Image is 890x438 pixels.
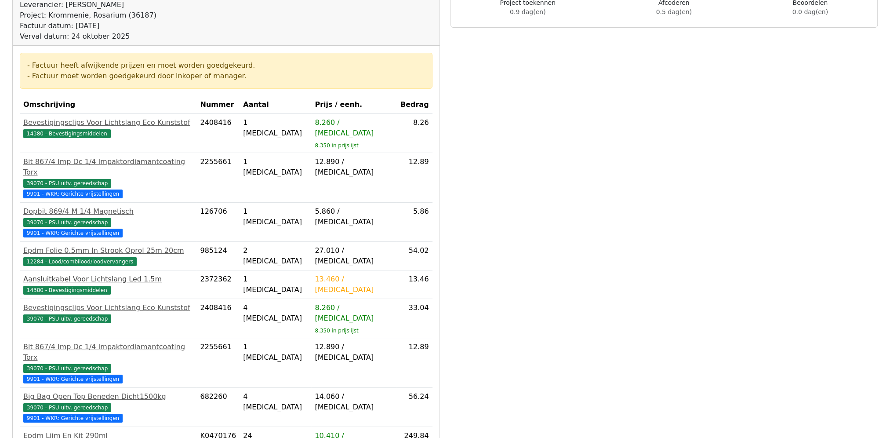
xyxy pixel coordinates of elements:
[510,8,545,15] span: 0.9 dag(en)
[396,270,432,299] td: 13.46
[396,338,432,388] td: 12.89
[23,364,111,373] span: 39070 - PSU uitv. gereedschap
[396,153,432,203] td: 12.89
[315,117,392,139] div: 8.260 / [MEDICAL_DATA]
[23,245,193,256] div: Epdm Folie 0.5mm In Strook Oprol 25m 20cm
[315,303,392,324] div: 8.260 / [MEDICAL_DATA]
[396,114,432,153] td: 8.26
[396,203,432,242] td: 5.86
[23,229,123,237] span: 9901 - WKR: Gerichte vrijstellingen
[23,179,111,188] span: 39070 - PSU uitv. gereedschap
[23,157,193,178] div: Bit 867/4 Imp Dc 1/4 Impaktordiamantcoating Torx
[243,342,308,363] div: 1 [MEDICAL_DATA]
[243,303,308,324] div: 4 [MEDICAL_DATA]
[396,299,432,338] td: 33.04
[23,342,193,363] div: Bit 867/4 Imp Dc 1/4 Impaktordiamantcoating Torx
[315,328,358,334] sub: 8.350 in prijslijst
[20,96,196,114] th: Omschrijving
[23,257,137,266] span: 12284 - Lood/combilood/loodvervangers
[20,21,156,31] div: Factuur datum: [DATE]
[23,286,111,295] span: 14380 - Bevestigingsmiddelen
[243,157,308,178] div: 1 [MEDICAL_DATA]
[23,129,111,138] span: 14380 - Bevestigingsmiddelen
[20,31,156,42] div: Verval datum: 24 oktober 2025
[196,299,240,338] td: 2408416
[23,414,123,423] span: 9901 - WKR: Gerichte vrijstellingen
[23,303,193,313] div: Bevestigingsclips Voor Lichtslang Eco Kunststof
[23,117,193,128] div: Bevestigingsclips Voor Lichtslang Eco Kunststof
[196,388,240,427] td: 682260
[311,96,396,114] th: Prijs / eenh.
[243,245,308,266] div: 2 [MEDICAL_DATA]
[27,60,425,71] div: - Factuur heeft afwijkende prijzen en moet worden goedgekeurd.
[20,10,156,21] div: Project: Krommenie, Rosarium (36187)
[243,117,308,139] div: 1 [MEDICAL_DATA]
[243,206,308,227] div: 1 [MEDICAL_DATA]
[792,8,828,15] span: 0.0 dag(en)
[315,274,392,295] div: 13.460 / [MEDICAL_DATA]
[196,270,240,299] td: 2372362
[243,274,308,295] div: 1 [MEDICAL_DATA]
[196,203,240,242] td: 126706
[243,391,308,412] div: 4 [MEDICAL_DATA]
[196,338,240,388] td: 2255661
[196,114,240,153] td: 2408416
[23,391,193,402] div: Big Bag Open Top Beneden Dicht1500kg
[315,206,392,227] div: 5.860 / [MEDICAL_DATA]
[196,96,240,114] th: Nummer
[23,342,193,384] a: Bit 867/4 Imp Dc 1/4 Impaktordiamantcoating Torx39070 - PSU uitv. gereedschap 9901 - WKR: Gericht...
[27,71,425,81] div: - Factuur moet worden goedgekeurd door inkoper of manager.
[23,391,193,423] a: Big Bag Open Top Beneden Dicht1500kg39070 - PSU uitv. gereedschap 9901 - WKR: Gerichte vrijstelli...
[23,303,193,324] a: Bevestigingsclips Voor Lichtslang Eco Kunststof39070 - PSU uitv. gereedschap
[23,314,111,323] span: 39070 - PSU uitv. gereedschap
[23,274,193,295] a: Aansluitkabel Voor Lichtslang Led 1.5m14380 - Bevestigingsmiddelen
[396,388,432,427] td: 56.24
[196,153,240,203] td: 2255661
[23,403,111,412] span: 39070 - PSU uitv. gereedschap
[23,117,193,139] a: Bevestigingsclips Voor Lichtslang Eco Kunststof14380 - Bevestigingsmiddelen
[315,391,392,412] div: 14.060 / [MEDICAL_DATA]
[23,245,193,266] a: Epdm Folie 0.5mm In Strook Oprol 25m 20cm12284 - Lood/combilood/loodvervangers
[315,245,392,266] div: 27.010 / [MEDICAL_DATA]
[23,206,193,217] div: Dopbit 869/4 M 1/4 Magnetisch
[23,274,193,285] div: Aansluitkabel Voor Lichtslang Led 1.5m
[196,242,240,270] td: 985124
[23,157,193,199] a: Bit 867/4 Imp Dc 1/4 Impaktordiamantcoating Torx39070 - PSU uitv. gereedschap 9901 - WKR: Gericht...
[656,8,692,15] span: 0.5 dag(en)
[315,142,358,149] sub: 8.350 in prijslijst
[23,206,193,238] a: Dopbit 869/4 M 1/4 Magnetisch39070 - PSU uitv. gereedschap 9901 - WKR: Gerichte vrijstellingen
[396,242,432,270] td: 54.02
[23,218,111,227] span: 39070 - PSU uitv. gereedschap
[315,342,392,363] div: 12.890 / [MEDICAL_DATA]
[23,190,123,198] span: 9901 - WKR: Gerichte vrijstellingen
[240,96,311,114] th: Aantal
[315,157,392,178] div: 12.890 / [MEDICAL_DATA]
[396,96,432,114] th: Bedrag
[23,375,123,383] span: 9901 - WKR: Gerichte vrijstellingen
